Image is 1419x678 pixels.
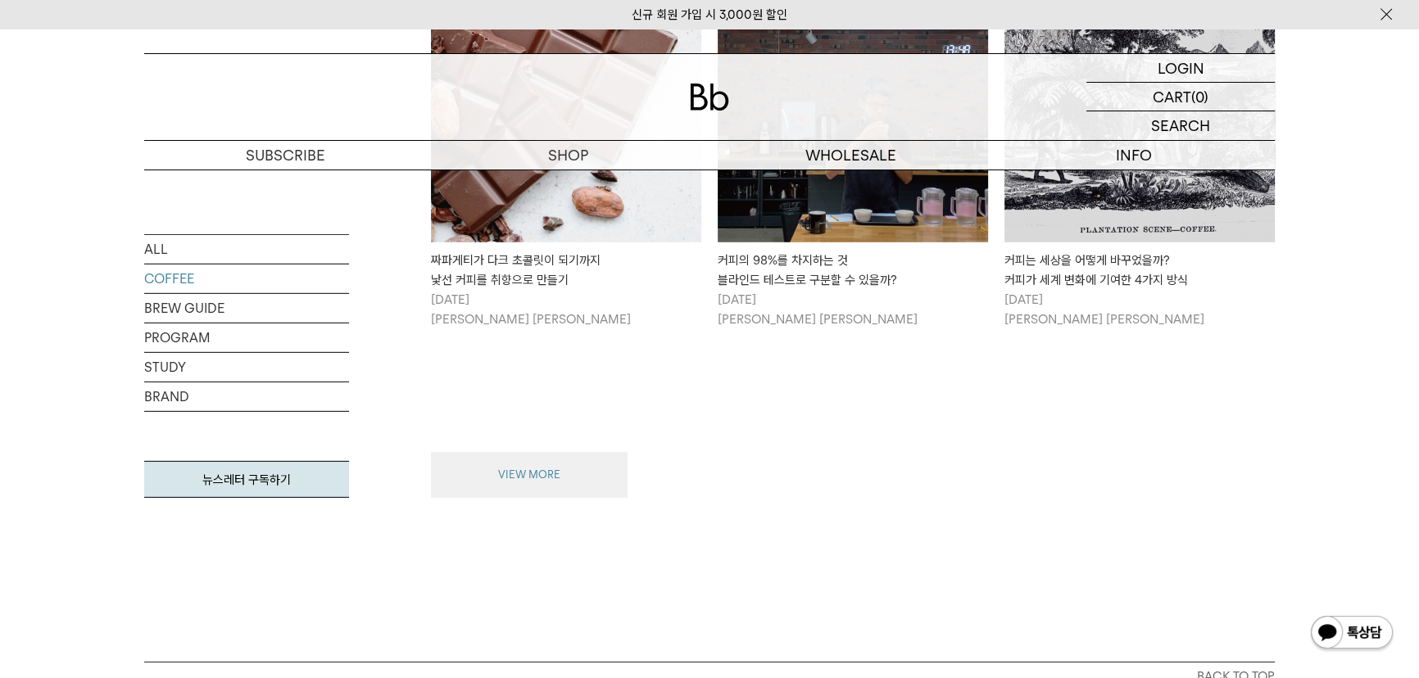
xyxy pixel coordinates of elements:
[431,452,628,498] button: VIEW MORE
[144,235,349,264] a: ALL
[690,84,729,111] img: 로고
[144,461,349,498] a: 뉴스레터 구독하기
[632,7,787,22] a: 신규 회원 가입 시 3,000원 할인
[1191,83,1208,111] p: (0)
[1151,111,1210,140] p: SEARCH
[144,353,349,382] a: STUDY
[1309,614,1394,653] img: 카카오톡 채널 1:1 채팅 버튼
[144,382,349,411] a: BRAND
[427,141,709,169] a: SHOP
[1153,83,1191,111] p: CART
[718,251,988,290] div: 커피의 98%를 차지하는 것 블라인드 테스트로 구분할 수 있을까?
[431,251,701,290] div: 짜파게티가 다크 초콜릿이 되기까지 낯선 커피를 취향으로 만들기
[709,141,992,169] p: WHOLESALE
[1086,54,1275,83] a: LOGIN
[1086,83,1275,111] a: CART (0)
[992,141,1275,169] p: INFO
[431,290,701,329] p: [DATE] [PERSON_NAME] [PERSON_NAME]
[144,141,427,169] a: SUBSCRIBE
[144,264,349,293] a: COFFEE
[144,323,349,352] a: PROGRAM
[1004,290,1275,329] p: [DATE] [PERSON_NAME] [PERSON_NAME]
[1158,54,1204,82] p: LOGIN
[1004,251,1275,290] div: 커피는 세상을 어떻게 바꾸었을까? 커피가 세계 변화에 기여한 4가지 방식
[718,290,988,329] p: [DATE] [PERSON_NAME] [PERSON_NAME]
[144,294,349,323] a: BREW GUIDE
